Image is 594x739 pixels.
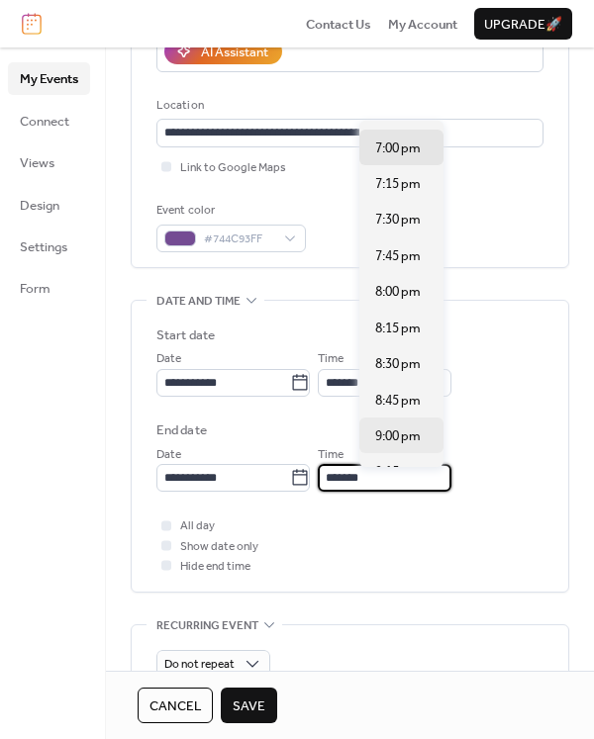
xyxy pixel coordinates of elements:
[204,230,274,249] span: #744C93FF
[375,139,421,158] span: 7:00 pm
[20,196,59,216] span: Design
[375,210,421,230] span: 7:30 pm
[149,696,201,716] span: Cancel
[306,15,371,35] span: Contact Us
[375,246,421,266] span: 7:45 pm
[484,15,562,35] span: Upgrade 🚀
[375,174,421,194] span: 7:15 pm
[20,153,54,173] span: Views
[164,39,282,64] button: AI Assistant
[156,325,215,345] div: Start date
[20,237,67,257] span: Settings
[375,426,421,446] span: 9:00 pm
[8,146,90,178] a: Views
[156,420,207,440] div: End date
[318,349,344,369] span: Time
[156,292,241,312] span: Date and time
[318,445,344,465] span: Time
[388,15,457,35] span: My Account
[180,516,215,536] span: All day
[156,615,258,635] span: Recurring event
[8,105,90,137] a: Connect
[156,349,181,369] span: Date
[20,279,50,299] span: Form
[375,462,421,482] span: 9:15 pm
[375,282,421,302] span: 8:00 pm
[20,69,78,89] span: My Events
[156,445,181,465] span: Date
[180,557,250,577] span: Hide end time
[8,189,90,221] a: Design
[306,14,371,34] a: Contact Us
[156,201,302,221] div: Event color
[164,653,235,676] span: Do not repeat
[22,13,42,35] img: logo
[8,231,90,262] a: Settings
[180,537,258,557] span: Show date only
[156,96,540,116] div: Location
[375,391,421,411] span: 8:45 pm
[375,354,421,374] span: 8:30 pm
[8,62,90,94] a: My Events
[20,112,69,132] span: Connect
[388,14,457,34] a: My Account
[201,43,268,62] div: AI Assistant
[221,688,277,723] button: Save
[8,272,90,304] a: Form
[233,696,265,716] span: Save
[138,688,213,723] button: Cancel
[375,319,421,338] span: 8:15 pm
[180,158,286,178] span: Link to Google Maps
[474,8,572,40] button: Upgrade🚀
